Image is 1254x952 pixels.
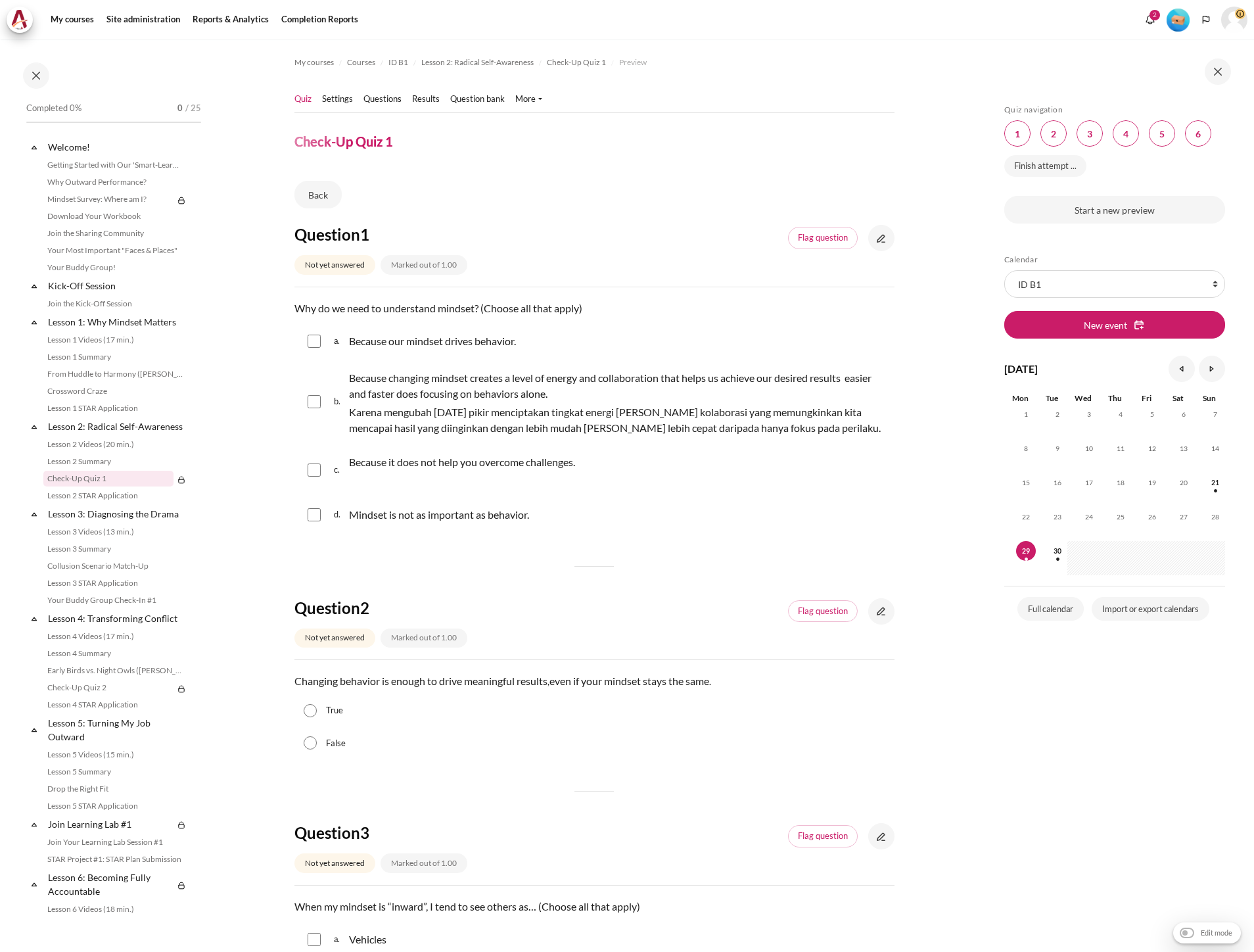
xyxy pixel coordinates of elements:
[349,368,888,436] div: Karena mengubah [DATE] pikir menciptakan tingkat energi [PERSON_NAME] kolaborasi yang memungkinka...
[294,255,375,274] div: Not yet answered
[294,93,312,106] a: Quiz
[294,55,334,70] a: My courses
[1004,105,1225,115] h5: Quiz navigation
[1004,254,1225,265] h5: Calendar
[43,575,187,591] a: Lesson 3 STAR Application
[1205,404,1225,424] span: 7
[46,505,187,523] a: Lesson 3: Diagnosing the Drama
[1017,597,1084,621] a: Full calendar
[1142,507,1162,527] span: 26
[28,141,41,154] span: Collapse
[349,932,386,947] p: Vehicles
[1077,120,1103,147] a: 3
[43,296,187,312] a: Join the Kick-Off Session
[7,7,39,33] a: Architeck Architeck
[1221,7,1247,33] a: User menu
[1048,439,1067,458] span: 9
[1004,105,1225,623] section: Blocks
[1048,507,1067,527] span: 23
[28,723,41,736] span: Collapse
[43,260,187,275] a: Your Buddy Group!
[421,55,534,70] a: Lesson 2: Radical Self-Awareness
[349,333,516,349] div: Because our mindset drives behavior.
[421,57,534,68] span: Lesson 2: Radical Self-Awareness
[11,10,29,30] img: Architeck
[46,815,174,833] a: Join Learning Lab #1
[294,133,393,150] h4: Check-Up Quiz 1
[1111,473,1130,492] span: 18
[43,243,187,258] a: Your Most Important "Faces & Places"
[43,629,187,644] a: Lesson 4 Videos (17 min.)
[43,646,187,661] a: Lesson 4 Summary
[347,55,375,70] a: Courses
[388,55,408,70] a: ID B1
[1012,393,1029,403] span: Mon
[788,600,858,623] a: Flagged
[43,541,187,557] a: Lesson 3 Summary
[1161,7,1195,32] a: Level #1
[1079,439,1099,458] span: 10
[43,834,187,850] a: Join Your Learning Lab Session #1
[1167,7,1190,32] div: Level #1
[788,825,858,847] a: Flagged
[1092,597,1209,621] a: Import or export calendars
[28,316,41,329] span: Collapse
[619,57,647,68] span: Preview
[347,57,375,68] span: Courses
[1016,473,1036,492] span: 15
[619,55,647,70] a: Preview
[26,102,81,115] span: Completed 0%
[43,226,187,241] a: Join the Sharing Community
[1205,439,1225,458] span: 14
[1079,404,1099,424] span: 3
[294,57,334,68] span: My courses
[43,747,187,763] a: Lesson 5 Videos (15 min.)
[28,279,41,293] span: Collapse
[1142,473,1162,492] span: 19
[46,417,187,435] a: Lesson 2: Radical Self-Awareness
[43,558,187,574] a: Collusion Scenario Match-Up
[788,227,858,249] a: Flagged
[334,504,346,525] span: d.
[46,7,99,33] a: My courses
[43,471,174,487] a: Check-Up Quiz 1
[360,225,369,244] span: 1
[334,929,346,950] span: a.
[294,598,542,618] h4: Question
[547,676,549,687] span: ,
[26,99,201,136] a: Completed 0% 0 / 25
[102,7,185,33] a: Site administration
[46,277,187,295] a: Kick-Off Session
[1004,155,1086,178] a: Finish attempt ...
[450,93,505,106] a: Question bank
[709,676,711,687] span: .
[1203,393,1216,403] span: Sun
[28,420,41,433] span: Collapse
[294,899,894,915] p: When my mindset is “inward”, I tend to see others as… (Choose all that apply)
[1149,10,1160,20] div: 2
[1079,507,1099,527] span: 24
[43,157,187,173] a: Getting Started with Our 'Smart-Learning' Platform
[1004,541,1036,575] td: Today
[43,680,174,696] a: Check-Up Quiz 2
[294,853,375,872] div: Not yet answered
[28,878,41,891] span: Collapse
[363,93,402,106] a: Questions
[185,102,201,115] span: / 25
[277,7,363,33] a: Completion Reports
[388,57,408,68] span: ID B1
[1004,120,1031,147] a: 1
[43,400,187,416] a: Lesson 1 STAR Application
[43,781,187,797] a: Drop the Right Fit
[188,7,273,33] a: Reports & Analytics
[381,255,467,274] div: Marked out of 1.00
[1048,547,1067,555] a: Tuesday, 30 September events
[1205,507,1225,527] span: 28
[1075,393,1092,403] span: Wed
[1079,473,1099,492] span: 17
[334,368,346,436] span: b.
[1149,120,1175,147] a: 5
[1016,507,1036,527] span: 22
[43,208,187,224] a: Download Your Workbook
[1205,473,1225,492] span: 21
